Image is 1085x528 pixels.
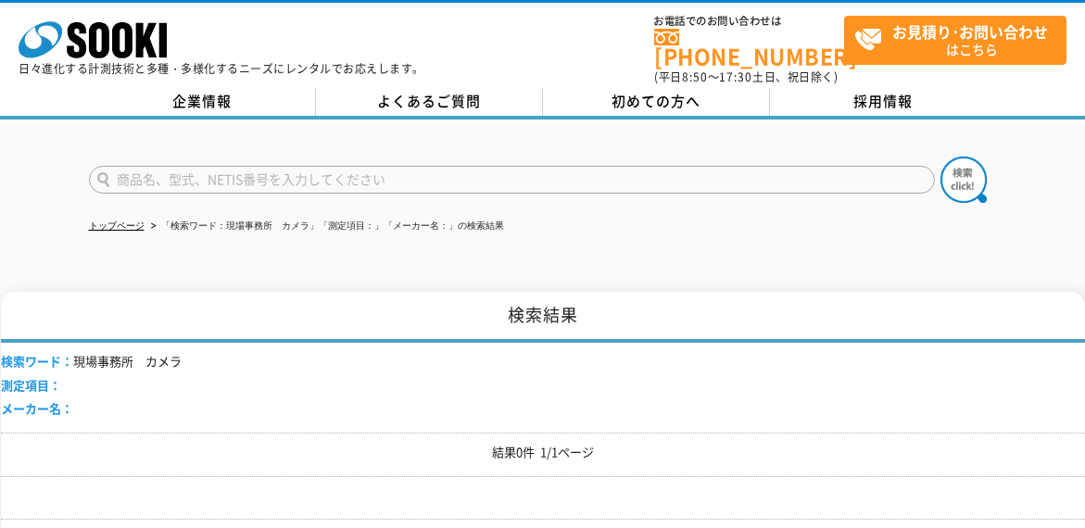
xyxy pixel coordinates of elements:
[719,69,752,85] span: 17:30
[940,157,987,203] img: btn_search.png
[19,63,424,74] p: 日々進化する計測技術と多種・多様化するニーズにレンタルでお応えします。
[1,443,1085,462] p: 結果0件 1/1ページ
[654,29,844,67] a: [PHONE_NUMBER]
[854,17,1066,63] span: はこちら
[89,88,316,116] a: 企業情報
[89,220,145,231] a: トップページ
[316,88,543,116] a: よくあるご質問
[1,352,73,370] span: 検索ワード：
[654,16,844,27] span: お電話でのお問い合わせは
[654,69,838,85] span: (平日 ～ 土日、祝日除く)
[1,352,182,371] li: 現場事務所 カメラ
[89,166,935,194] input: 商品名、型式、NETIS番号を入力してください
[1,292,1085,343] h1: 検索結果
[682,69,708,85] span: 8:50
[770,88,997,116] a: 採用情報
[1,376,61,394] span: 測定項目：
[147,217,504,236] li: 「検索ワード：現場事務所 カメラ」「測定項目：」「メーカー名：」の検索結果
[844,16,1066,65] a: お見積り･お問い合わせはこちら
[543,88,770,116] a: 初めての方へ
[612,91,700,111] span: 初めての方へ
[892,20,1048,43] strong: お見積り･お問い合わせ
[1,399,73,417] span: メーカー名：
